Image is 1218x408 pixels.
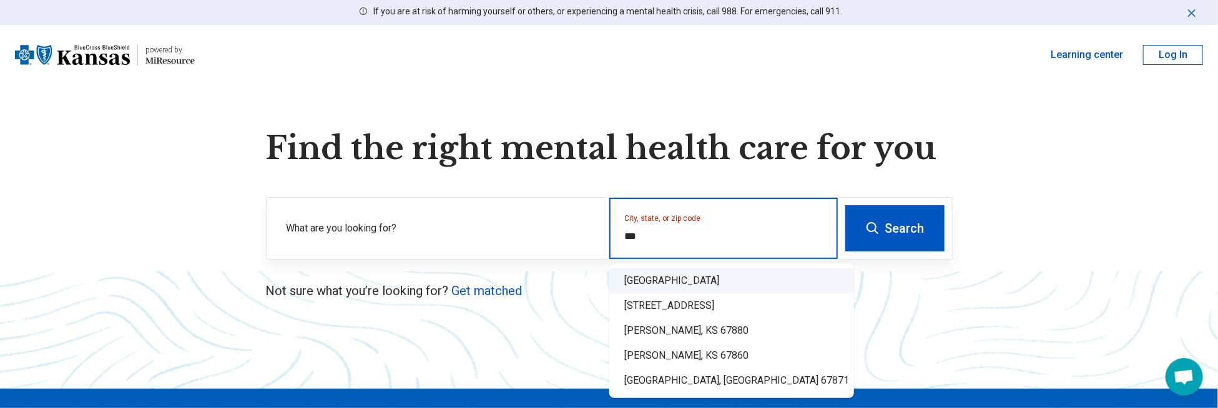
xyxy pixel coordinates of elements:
div: powered by [145,44,195,56]
a: Get matched [452,283,523,298]
h1: Find the right mental health care for you [266,130,953,167]
a: Learning center [1051,47,1123,62]
div: Suggestions [609,263,854,398]
button: Dismiss [1186,5,1198,20]
div: [GEOGRAPHIC_DATA] [609,268,854,293]
div: [PERSON_NAME], KS 67860 [609,343,854,368]
p: Not sure what you’re looking for? [266,282,953,299]
label: What are you looking for? [287,221,594,236]
div: [GEOGRAPHIC_DATA], [GEOGRAPHIC_DATA] 67871 [609,368,854,393]
button: Log In [1143,45,1203,65]
button: Search [845,205,945,251]
div: [PERSON_NAME], KS 67880 [609,318,854,343]
div: [STREET_ADDRESS] [609,293,854,318]
div: Open chat [1166,358,1203,396]
img: Blue Cross Blue Shield Kansas [15,40,130,70]
p: If you are at risk of harming yourself or others, or experiencing a mental health crisis, call 98... [373,5,842,18]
